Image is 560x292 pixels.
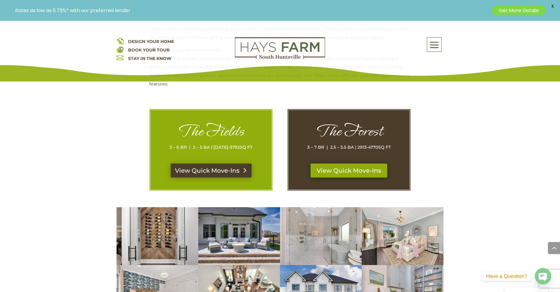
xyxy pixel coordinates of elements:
a: hays farm homes huntsville development [235,55,325,60]
img: 2106-Forest-Gate-61-400x284.jpg [280,207,362,265]
img: Logo [235,37,325,59]
span: 3 – 6 BR | 2 – 5 BA | [DATE]-3792 [170,144,240,150]
a: DESIGN YOUR HOME [128,39,174,44]
span: X [548,2,557,11]
a: Get More Details [492,6,545,15]
a: STAY IN THE KNOW [128,56,171,61]
a: View Quick Move-Ins [311,164,387,178]
img: 2106-Forest-Gate-8-400x284.jpg [198,207,280,265]
img: book your home tour [117,46,124,53]
h1: The Fields [163,122,259,143]
p: Rates as low as 5.75%* with our preferred lender [15,8,489,13]
img: design your home [117,37,124,44]
a: View Quick Move-Ins [171,164,252,178]
span: SQ FT [378,144,391,150]
span: SQ FT [240,144,252,150]
h1: The Forest [301,122,397,143]
a: BOOK YOUR TOUR [128,47,170,53]
img: 2106-Forest-Gate-27-400x284.jpg [117,207,198,265]
p: 3 – 7 BR | 2.5 – 5.5 BA | 2913-4770 [301,143,397,151]
img: 2106-Forest-Gate-82-400x284.jpg [362,207,443,265]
